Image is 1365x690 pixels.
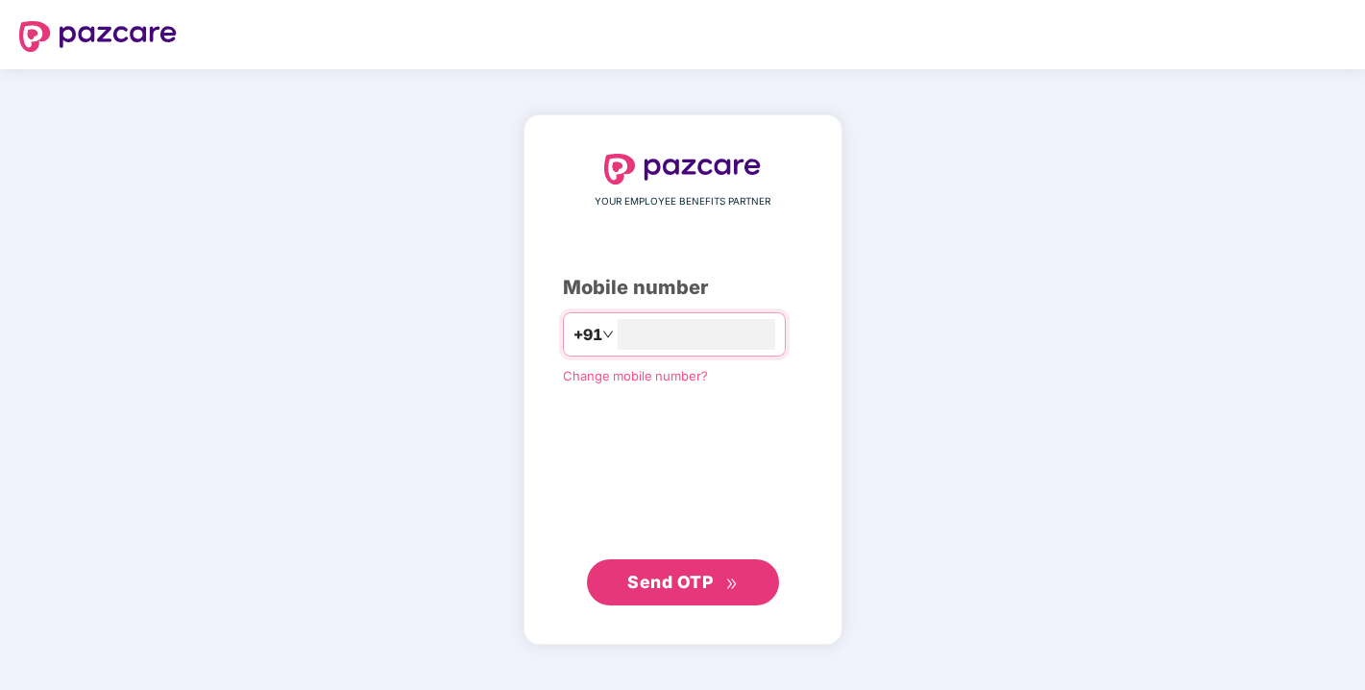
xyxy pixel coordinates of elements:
[595,194,770,209] span: YOUR EMPLOYEE BENEFITS PARTNER
[563,273,803,303] div: Mobile number
[19,21,177,52] img: logo
[627,572,713,592] span: Send OTP
[602,329,614,340] span: down
[587,559,779,605] button: Send OTPdouble-right
[604,154,762,185] img: logo
[725,578,738,590] span: double-right
[563,368,708,383] a: Change mobile number?
[573,323,602,347] span: +91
